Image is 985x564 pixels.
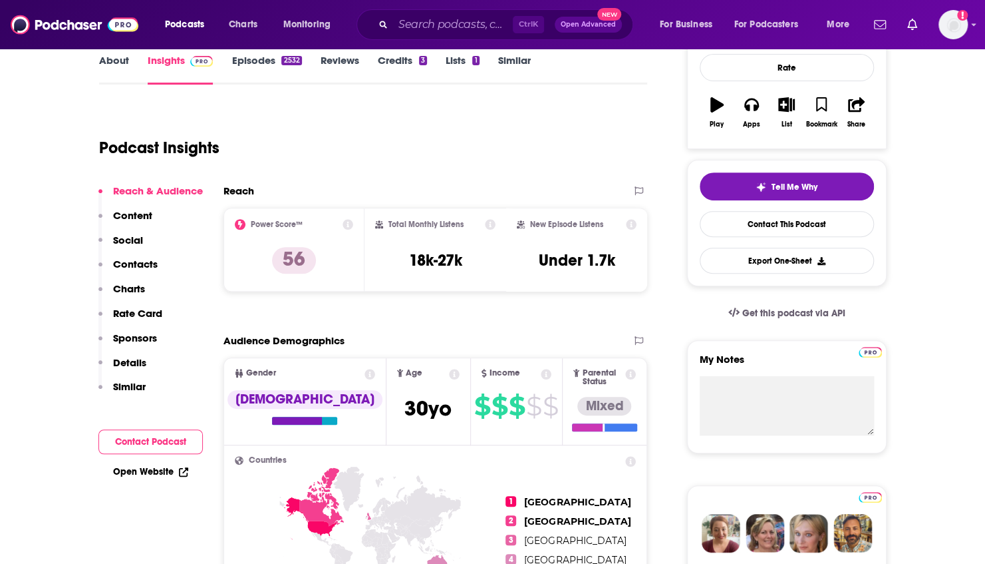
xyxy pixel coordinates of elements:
[190,56,213,67] img: Podchaser Pro
[113,380,146,393] p: Similar
[700,172,874,200] button: tell me why sparkleTell Me Why
[938,10,968,39] button: Show profile menu
[148,54,213,85] a: InsightsPodchaser Pro
[526,396,541,417] span: $
[490,369,520,378] span: Income
[472,56,479,65] div: 1
[847,121,865,129] div: Share
[113,234,143,246] p: Social
[406,369,422,378] span: Age
[859,345,882,358] a: Pro website
[408,250,462,270] h3: 18k-27k
[165,15,204,34] span: Podcasts
[781,121,792,129] div: List
[113,282,145,295] p: Charts
[700,211,874,237] a: Contact This Podcast
[113,184,203,197] p: Reach & Audience
[99,54,129,85] a: About
[98,209,152,234] button: Content
[274,14,348,35] button: open menu
[859,490,882,503] a: Pro website
[113,356,146,369] p: Details
[98,380,146,405] button: Similar
[839,89,873,137] button: Share
[113,466,188,477] a: Open Website
[743,121,760,129] div: Apps
[98,184,203,209] button: Reach & Audience
[272,247,316,274] p: 56
[404,396,452,422] span: 30 yo
[805,121,837,129] div: Bookmark
[700,54,874,81] div: Rate
[98,258,158,282] button: Contacts
[555,17,622,33] button: Open AdvancedNew
[833,514,872,553] img: Jon Profile
[498,54,531,85] a: Similar
[113,258,158,270] p: Contacts
[223,334,345,347] h2: Audience Demographics
[582,369,623,386] span: Parental Status
[227,390,382,409] div: [DEMOGRAPHIC_DATA]
[505,515,516,526] span: 2
[817,14,866,35] button: open menu
[505,496,516,507] span: 1
[902,13,922,36] a: Show notifications dropdown
[393,14,513,35] input: Search podcasts, credits, & more...
[283,15,331,34] span: Monitoring
[98,234,143,258] button: Social
[746,514,784,553] img: Barbara Profile
[98,429,203,454] button: Contact Podcast
[378,54,427,85] a: Credits3
[249,456,287,465] span: Countries
[113,307,162,320] p: Rate Card
[530,220,603,229] h2: New Episode Listens
[524,496,631,508] span: [GEOGRAPHIC_DATA]
[524,515,631,527] span: [GEOGRAPHIC_DATA]
[700,89,734,137] button: Play
[513,16,544,33] span: Ctrl K
[11,12,138,37] img: Podchaser - Follow, Share and Rate Podcasts
[321,54,359,85] a: Reviews
[543,396,558,417] span: $
[99,138,219,158] h1: Podcast Insights
[505,535,516,545] span: 3
[650,14,729,35] button: open menu
[524,535,626,547] span: [GEOGRAPHIC_DATA]
[734,89,769,137] button: Apps
[539,250,615,270] h3: Under 1.7k
[702,514,740,553] img: Sydney Profile
[597,8,621,21] span: New
[718,297,856,330] a: Get this podcast via API
[804,89,839,137] button: Bookmark
[561,21,616,28] span: Open Advanced
[726,14,817,35] button: open menu
[700,353,874,376] label: My Notes
[419,56,427,65] div: 3
[957,10,968,21] svg: Add a profile image
[756,182,766,192] img: tell me why sparkle
[229,15,257,34] span: Charts
[509,396,525,417] span: $
[492,396,507,417] span: $
[113,332,157,344] p: Sponsors
[220,14,265,35] a: Charts
[98,332,157,356] button: Sponsors
[938,10,968,39] img: User Profile
[734,15,798,34] span: For Podcasters
[156,14,221,35] button: open menu
[446,54,479,85] a: Lists1
[231,54,301,85] a: Episodes2532
[98,282,145,307] button: Charts
[700,248,874,274] button: Export One-Sheet
[113,209,152,222] p: Content
[938,10,968,39] span: Logged in as WE_Broadcast
[281,56,301,65] div: 2532
[369,9,646,40] div: Search podcasts, credits, & more...
[251,220,303,229] h2: Power Score™
[772,182,817,192] span: Tell Me Why
[859,492,882,503] img: Podchaser Pro
[769,89,803,137] button: List
[859,347,882,358] img: Podchaser Pro
[869,13,891,36] a: Show notifications dropdown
